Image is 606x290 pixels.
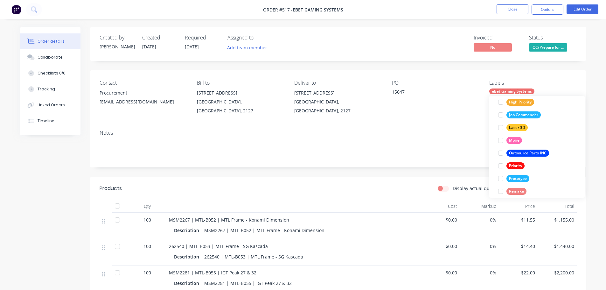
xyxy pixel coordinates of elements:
div: Labels [489,80,576,86]
span: 100 [143,269,151,276]
div: [STREET_ADDRESS] [294,88,381,97]
div: [STREET_ADDRESS][GEOGRAPHIC_DATA], [GEOGRAPHIC_DATA], 2127 [197,88,284,115]
span: [DATE] [185,44,199,50]
div: Remake [506,188,526,195]
button: QC/Prepare for ... [529,43,567,53]
div: Collaborate [38,54,63,60]
button: Tracking [20,81,80,97]
div: MSM2281 | MTL-B055 | IGT Peak 27 & 32 [202,279,294,288]
button: Edit Order [567,4,598,14]
span: 100 [143,216,151,223]
button: Linked Orders [20,97,80,113]
div: Contact [100,80,187,86]
button: Outsource Parts INC [496,149,552,158]
button: Collaborate [20,49,80,65]
button: Laser 3D [496,123,530,132]
div: [GEOGRAPHIC_DATA], [GEOGRAPHIC_DATA], 2127 [294,97,381,115]
div: eBet Gaming Systems [489,88,534,94]
span: 100 [143,243,151,250]
div: Markup [460,200,499,213]
span: $0.00 [423,269,457,276]
span: $14.40 [501,243,535,250]
span: MSM2267 | MTL-B052 | MTL Frame - Konami Dimension [169,217,289,223]
div: Status [529,35,577,41]
button: Options [532,4,563,15]
button: Checklists 0/0 [20,65,80,81]
div: [GEOGRAPHIC_DATA], [GEOGRAPHIC_DATA], 2127 [197,97,284,115]
div: 15647 [392,88,471,97]
div: Timeline [38,118,54,124]
span: Order #517 - [263,7,293,13]
span: $1,440.00 [540,243,574,250]
span: eBet Gaming Systems [293,7,343,13]
div: Description [174,279,202,288]
img: Factory [11,5,21,14]
div: [STREET_ADDRESS] [197,88,284,97]
span: $11.55 [501,216,535,223]
span: QC/Prepare for ... [529,43,567,51]
span: 262540 | MTL-B053 | MTL Frame - SG Kascada [169,243,268,249]
span: 0% [462,269,496,276]
button: Job Commander [496,110,543,119]
div: Notes [100,130,577,136]
span: $0.00 [423,243,457,250]
div: Deliver to [294,80,381,86]
div: Bill to [197,80,284,86]
span: No [474,43,512,51]
div: Procurement[EMAIL_ADDRESS][DOMAIN_NAME] [100,88,187,109]
div: Job Commander [506,111,541,118]
span: MSM2281 | MTL-B055 | IGT Peak 27 & 32 [169,270,256,276]
div: Created by [100,35,135,41]
div: Mpire [506,137,522,144]
div: [EMAIL_ADDRESS][DOMAIN_NAME] [100,97,187,106]
button: Remake [496,187,529,196]
span: $0.00 [423,216,457,223]
span: $22.00 [501,269,535,276]
button: Order details [20,33,80,49]
span: 0% [462,243,496,250]
div: Total [538,200,577,213]
div: 262540 | MTL-B053 | MTL Frame - SG Kascada [202,252,306,261]
button: Mpire [496,136,525,145]
button: Timeline [20,113,80,129]
button: Add team member [227,43,271,52]
button: Prototype [496,174,532,183]
div: Assigned to [227,35,291,41]
div: Linked Orders [38,102,65,108]
span: $1,155.00 [540,216,574,223]
div: Created [142,35,177,41]
div: [PERSON_NAME] [100,43,135,50]
div: Checklists 0/0 [38,70,66,76]
button: Add team member [224,43,270,52]
div: Invoiced [474,35,521,41]
div: Description [174,252,202,261]
span: 0% [462,216,496,223]
div: Price [499,200,538,213]
div: Priority [506,162,525,169]
button: Priority [496,161,527,170]
div: Outsource Parts INC [506,150,549,157]
button: Close [497,4,528,14]
div: High Priority [506,99,534,106]
div: Products [100,185,122,192]
div: Description [174,226,202,235]
div: Procurement [100,88,187,97]
div: Cost [421,200,460,213]
div: PO [392,80,479,86]
div: Order details [38,39,65,44]
div: Qty [128,200,166,213]
span: $2,200.00 [540,269,574,276]
div: [STREET_ADDRESS][GEOGRAPHIC_DATA], [GEOGRAPHIC_DATA], 2127 [294,88,381,115]
label: Display actual quantities [453,185,505,192]
div: Required [185,35,220,41]
button: High Priority [496,98,537,107]
span: [DATE] [142,44,156,50]
div: Laser 3D [506,124,528,131]
div: Prototype [506,175,529,182]
div: Tracking [38,86,55,92]
div: MSM2267 | MTL-B052 | MTL Frame - Konami Dimension [202,226,327,235]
